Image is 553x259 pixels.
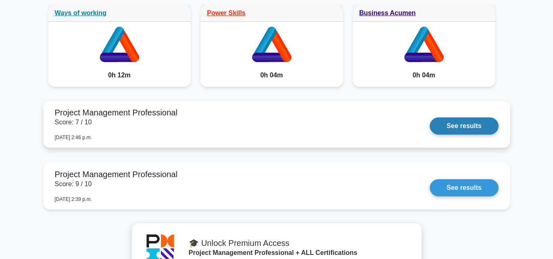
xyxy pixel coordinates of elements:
div: 0h 04m [353,64,495,87]
a: See results [430,179,498,196]
div: 0h 12m [48,64,191,87]
a: Ways of working [55,9,107,16]
a: Power Skills [207,9,246,16]
a: Business Acumen [359,9,416,16]
a: See results [430,117,498,135]
div: 0h 04m [201,64,343,87]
